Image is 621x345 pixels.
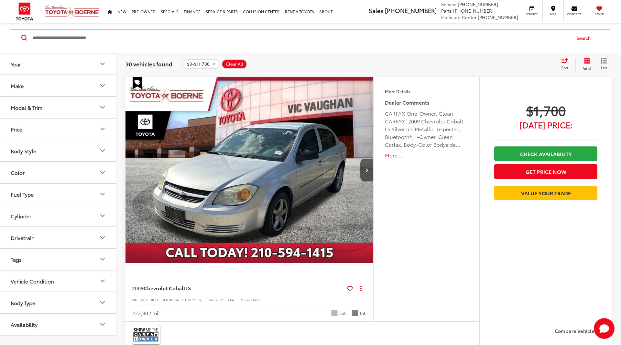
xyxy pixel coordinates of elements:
[11,104,42,110] div: Model & Trim
[0,314,117,335] button: AvailabilityAvailability
[125,60,172,68] span: 30 vehicles found
[555,328,605,335] label: Compare Vehicle
[132,309,158,317] div: 222,802 mi
[385,98,468,106] h5: Dealer Comments
[558,58,575,71] button: Select sort value
[494,186,597,200] a: Value Your Trade
[99,299,106,307] div: Body Type
[144,284,185,292] span: Chevrolet Cobalt
[11,126,22,132] div: Price
[99,234,106,242] div: Drivetrain
[385,89,468,94] h4: More Details
[331,310,338,316] span: Silver Ice Metallic
[11,278,54,284] div: Vehicle Condition
[133,326,159,343] img: CarFax One Owner
[132,284,144,292] span: 2009
[441,7,452,14] span: Parts
[11,83,24,89] div: Make
[11,235,35,241] div: Drivetrain
[385,152,468,159] button: More...
[360,159,373,181] button: Next image
[11,61,21,67] div: Year
[596,58,612,71] button: List View
[369,6,383,15] span: Sales
[494,102,597,118] span: $1,700
[525,12,539,16] span: Service
[441,14,476,20] span: Collision Center
[355,282,367,294] button: Actions
[571,30,600,46] button: Search
[0,270,117,292] button: Vehicle ConditionVehicle Condition
[360,286,362,291] span: dropdown dots
[0,205,117,226] button: CylinderCylinder
[99,104,106,111] div: Model & Trim
[125,77,374,264] img: 2009 Chevrolet Cobalt LS
[339,310,347,316] span: Ext.
[222,59,247,69] button: Clear All
[11,169,25,176] div: Color
[594,318,615,339] svg: Start Chat
[99,60,106,68] div: Year
[182,59,220,69] button: remove 0-11700
[99,190,106,198] div: Fuel Type
[352,310,358,316] span: Gray
[32,30,571,46] input: Search by Make, Model, or Keyword
[494,146,597,161] a: Check Availability
[241,297,251,302] span: Model:
[11,148,36,154] div: Body Style
[99,321,106,328] div: Availability
[360,310,367,316] span: Int.
[0,162,117,183] button: ColorColor
[125,77,374,263] div: 2009 Chevrolet Cobalt LS 0
[99,125,106,133] div: Price
[11,213,31,219] div: Cylinder
[546,12,560,16] span: Map
[132,284,344,292] a: 2009Chevrolet CobaltLS
[11,300,35,306] div: Body Type
[494,121,597,128] span: [DATE] Price:
[0,292,117,313] button: Body TypeBody Type
[575,58,596,71] button: Grid View
[99,82,106,90] div: Make
[0,119,117,140] button: PricePrice
[592,12,606,16] span: Saved
[494,164,597,179] button: Get Price Now
[11,191,34,197] div: Fuel Type
[0,53,117,75] button: YearYear
[594,318,615,339] button: Toggle Chat Window
[125,77,374,263] a: 2009 Chevrolet Cobalt LS2009 Chevrolet Cobalt LS2009 Chevrolet Cobalt LS2009 Chevrolet Cobalt LS
[11,321,38,328] div: Availability
[138,297,202,302] span: [US_VEHICLE_IDENTIFICATION_NUMBER]
[226,62,243,67] span: Clear All
[99,169,106,177] div: Color
[251,297,261,302] span: 1AK69
[478,14,518,20] span: [PHONE_NUMBER]
[561,65,568,70] span: Sort
[99,147,106,155] div: Body Style
[99,277,106,285] div: Vehicle Condition
[0,140,117,161] button: Body StyleBody Style
[99,212,106,220] div: Cylinder
[11,256,22,262] div: Tags
[218,297,234,302] span: 53185AAA
[583,65,591,71] span: Grid
[99,256,106,263] div: Tags
[209,297,218,302] span: Stock:
[0,184,117,205] button: Fuel TypeFuel Type
[385,6,437,15] span: [PHONE_NUMBER]
[0,227,117,248] button: DrivetrainDrivetrain
[567,12,582,16] span: Contact
[0,249,117,270] button: TagsTags
[133,77,142,89] span: Special
[385,109,468,148] div: CARFAX One-Owner. Clean CARFAX. 2009 Chevrolet Cobalt LS Silver Ice Metallic Inspected, Bluetooth...
[0,97,117,118] button: Model & TrimModel & Trim
[601,65,607,70] span: List
[453,7,494,14] span: [PHONE_NUMBER]
[185,284,191,292] span: LS
[187,62,210,67] span: $0-$11,700
[441,1,456,7] span: Service
[458,1,498,7] span: [PHONE_NUMBER]
[0,75,117,96] button: MakeMake
[132,297,138,302] span: VIN:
